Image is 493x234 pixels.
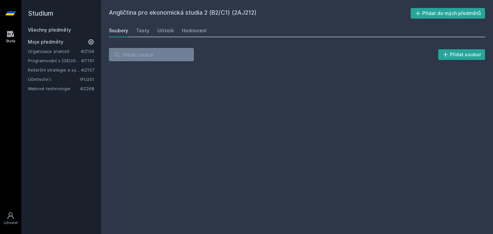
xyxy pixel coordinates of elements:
[28,48,81,55] a: Organizace znalostí
[1,27,20,47] a: Study
[81,49,94,54] a: 4IZ156
[80,86,94,91] a: 4IZ268
[28,85,80,92] a: Webové technologie
[6,39,16,44] div: Study
[28,67,81,73] a: Rešeršní strategie a systémy
[109,8,411,19] h2: Angličtina pro ekonomická studia 2 (B2/C1) (2AJ212)
[28,39,63,45] span: Moje předměty
[28,27,71,33] a: Všechny předměty
[80,77,94,82] a: 1FU201
[182,27,206,34] div: Hodnocení
[136,24,149,37] a: Testy
[1,208,20,229] a: Uživatel
[136,27,149,34] div: Testy
[4,220,18,225] div: Uživatel
[109,48,194,61] input: Hledej soubor
[81,58,94,63] a: 4IT101
[157,27,174,34] div: Učitelé
[182,24,206,37] a: Hodnocení
[28,76,80,83] a: Účetnictví I.
[109,24,128,37] a: Soubory
[28,57,81,64] a: Programování v [GEOGRAPHIC_DATA]
[438,49,485,60] button: Přidat soubor
[81,67,94,73] a: 4IZ157
[157,24,174,37] a: Učitelé
[411,8,485,19] button: Přidat do mých předmětů
[109,27,128,34] div: Soubory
